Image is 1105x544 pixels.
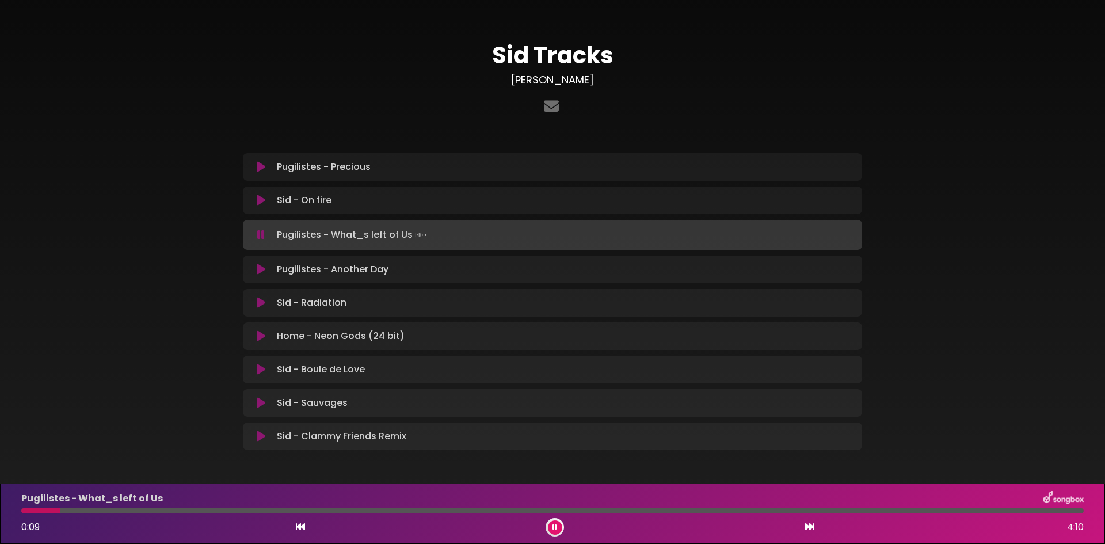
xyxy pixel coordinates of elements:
p: Pugilistes - Another Day [277,263,388,276]
p: Home - Neon Gods (24 bit) [277,329,405,343]
p: Sid - On fire [277,193,331,207]
p: Sid - Radiation [277,296,346,310]
p: Pugilistes - What_s left of Us [21,492,163,505]
p: Sid - Boule de Love [277,363,365,376]
p: Pugilistes - Precious [277,160,371,174]
h1: Sid Tracks [243,41,862,69]
p: Sid - Clammy Friends Remix [277,429,406,443]
p: Sid - Sauvages [277,396,348,410]
p: Pugilistes - What_s left of Us [277,227,429,243]
h3: [PERSON_NAME] [243,74,862,86]
img: songbox-logo-white.png [1043,491,1084,506]
img: waveform4.gif [413,227,429,243]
